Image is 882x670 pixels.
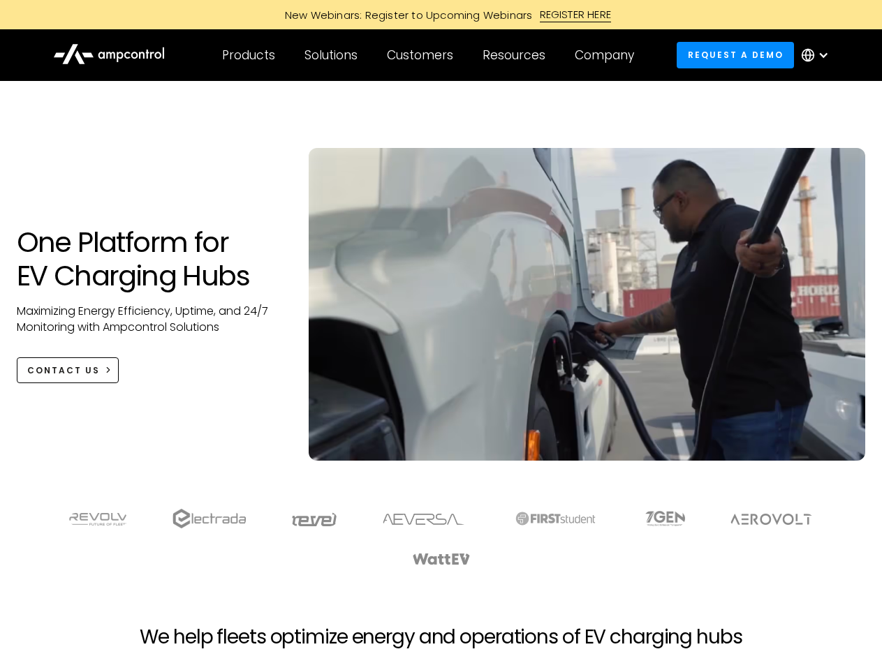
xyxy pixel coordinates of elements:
[127,7,756,22] a: New Webinars: Register to Upcoming WebinarsREGISTER HERE
[387,47,453,63] div: Customers
[575,47,634,63] div: Company
[304,47,358,63] div: Solutions
[271,8,540,22] div: New Webinars: Register to Upcoming Webinars
[17,357,119,383] a: CONTACT US
[27,364,100,377] div: CONTACT US
[222,47,275,63] div: Products
[483,47,545,63] div: Resources
[412,553,471,565] img: WattEV logo
[540,7,612,22] div: REGISTER HERE
[17,225,281,292] h1: One Platform for EV Charging Hubs
[140,625,742,649] h2: We help fleets optimize energy and operations of EV charging hubs
[172,509,246,528] img: electrada logo
[677,42,794,68] a: Request a demo
[17,304,281,335] p: Maximizing Energy Efficiency, Uptime, and 24/7 Monitoring with Ampcontrol Solutions
[730,514,813,525] img: Aerovolt Logo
